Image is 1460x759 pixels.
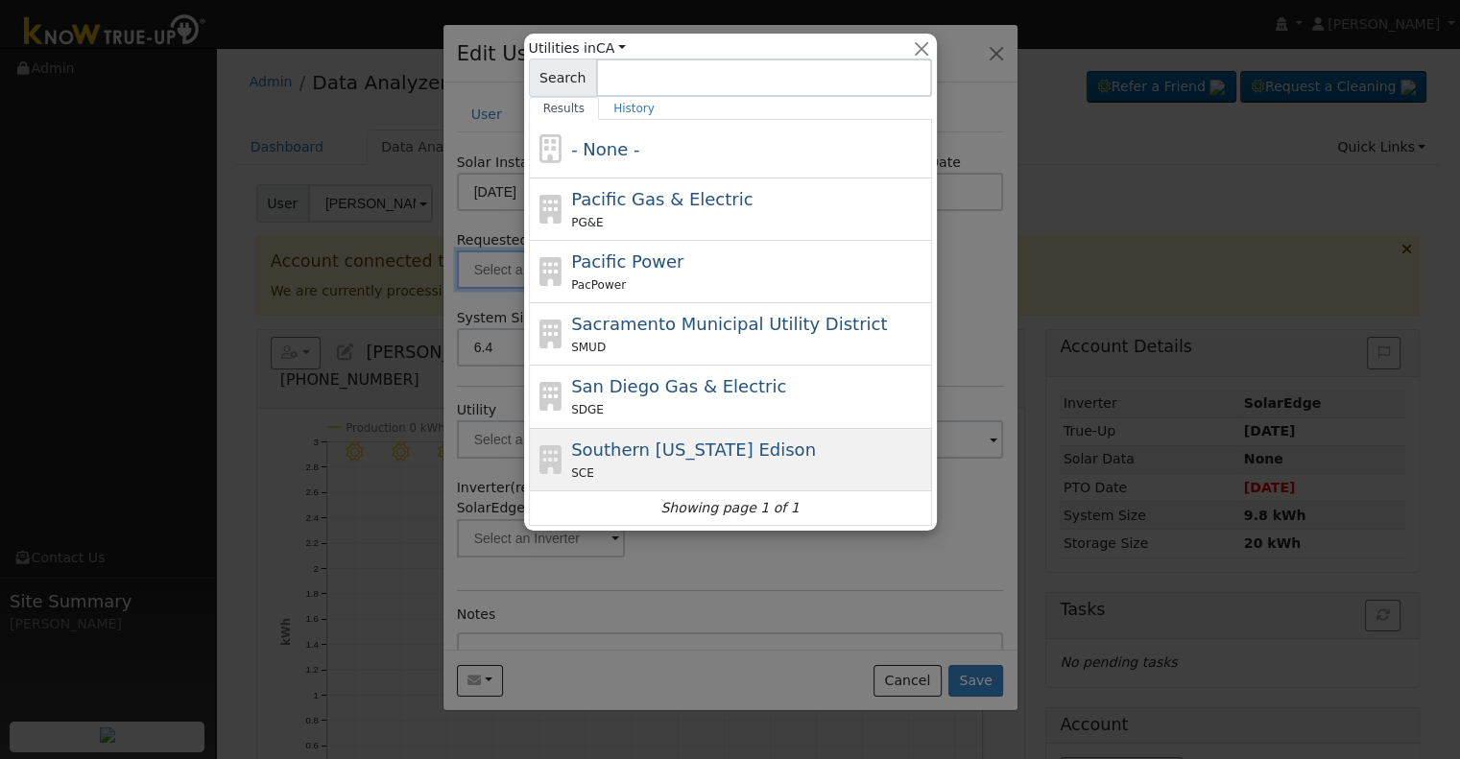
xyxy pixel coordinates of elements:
[571,278,626,292] span: PacPower
[571,216,603,229] span: PG&E
[571,376,786,396] span: San Diego Gas & Electric
[571,139,639,159] span: - None -
[660,498,799,518] i: Showing page 1 of 1
[571,439,816,460] span: Southern [US_STATE] Edison
[571,466,594,480] span: SCE
[599,97,669,120] a: History
[571,314,887,334] span: Sacramento Municipal Utility District
[571,251,683,272] span: Pacific Power
[571,189,753,209] span: Pacific Gas & Electric
[571,403,604,416] span: SDGE
[529,59,597,97] span: Search
[529,97,600,120] a: Results
[571,341,606,354] span: SMUD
